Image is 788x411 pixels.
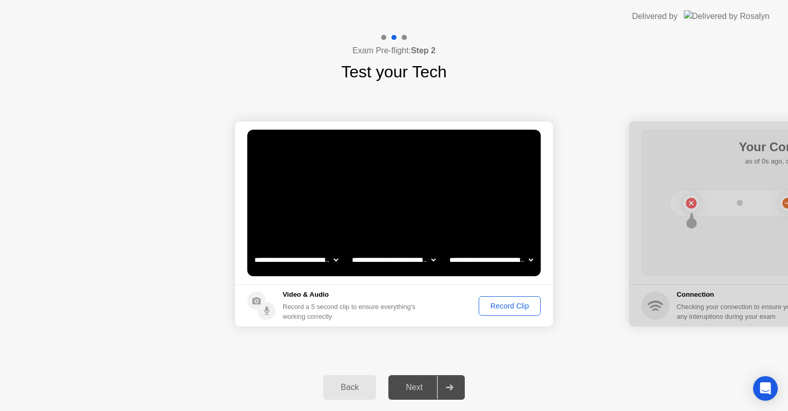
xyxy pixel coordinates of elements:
h1: Test your Tech [341,59,447,84]
button: Back [323,375,376,400]
div: Open Intercom Messenger [753,376,778,401]
select: Available speakers [350,250,438,270]
img: Delivered by Rosalyn [684,10,770,22]
select: Available cameras [252,250,340,270]
div: . . . [427,141,440,153]
div: ! [420,141,432,153]
div: Record a 5 second clip to ensure everything’s working correctly [283,302,420,321]
select: Available microphones [447,250,535,270]
div: Record Clip [482,302,537,310]
div: Delivered by [632,10,678,23]
button: Next [388,375,465,400]
h5: Video & Audio [283,290,420,300]
b: Step 2 [411,46,436,55]
h4: Exam Pre-flight: [352,45,436,57]
div: Back [326,383,373,392]
button: Record Clip [479,296,541,316]
div: Next [391,383,437,392]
